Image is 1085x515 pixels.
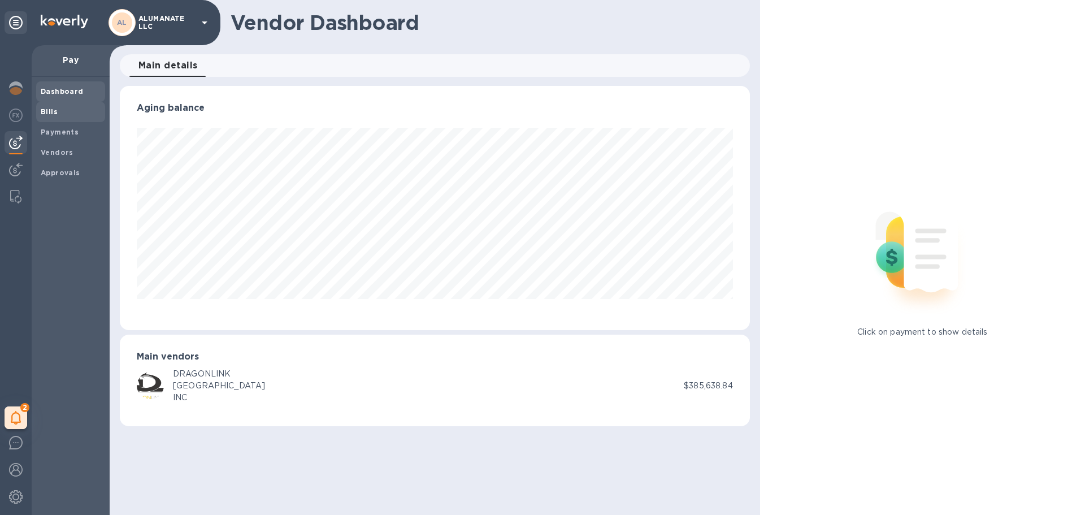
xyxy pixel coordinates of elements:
b: AL [117,18,127,27]
span: 2 [20,403,29,412]
p: Pay [41,54,101,66]
b: Approvals [41,168,80,177]
img: Foreign exchange [9,109,23,122]
span: Main details [138,58,198,73]
p: Click on payment to show details [857,326,987,338]
h1: Vendor Dashboard [231,11,742,34]
h3: Aging balance [137,103,733,114]
div: INC [173,392,265,404]
b: Bills [41,107,58,116]
div: DRAGONLINK [173,368,265,380]
b: Vendors [41,148,73,157]
img: Logo [41,15,88,28]
b: Payments [41,128,79,136]
div: [GEOGRAPHIC_DATA] [173,380,265,392]
p: ALUMANATE LLC [138,15,195,31]
h3: Main vendors [137,352,733,362]
p: $385,638.84 [684,380,732,392]
b: Dashboard [41,87,84,96]
div: Unpin categories [5,11,27,34]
